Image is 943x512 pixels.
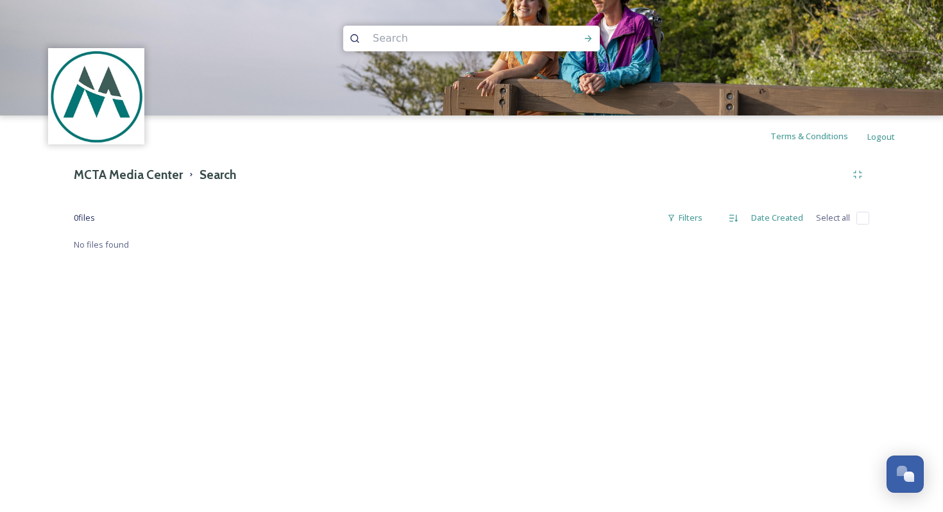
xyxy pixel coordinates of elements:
div: Date Created [745,205,810,230]
span: Select all [816,212,850,224]
div: Filters [661,205,709,230]
h3: MCTA Media Center [74,166,183,184]
span: 0 file s [74,212,95,224]
h3: Search [200,166,236,184]
input: Search [366,24,542,53]
img: logo.jpeg [50,50,143,143]
button: Open Chat [887,456,924,493]
a: Terms & Conditions [770,128,867,144]
span: Logout [867,131,895,142]
span: Terms & Conditions [770,130,848,142]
